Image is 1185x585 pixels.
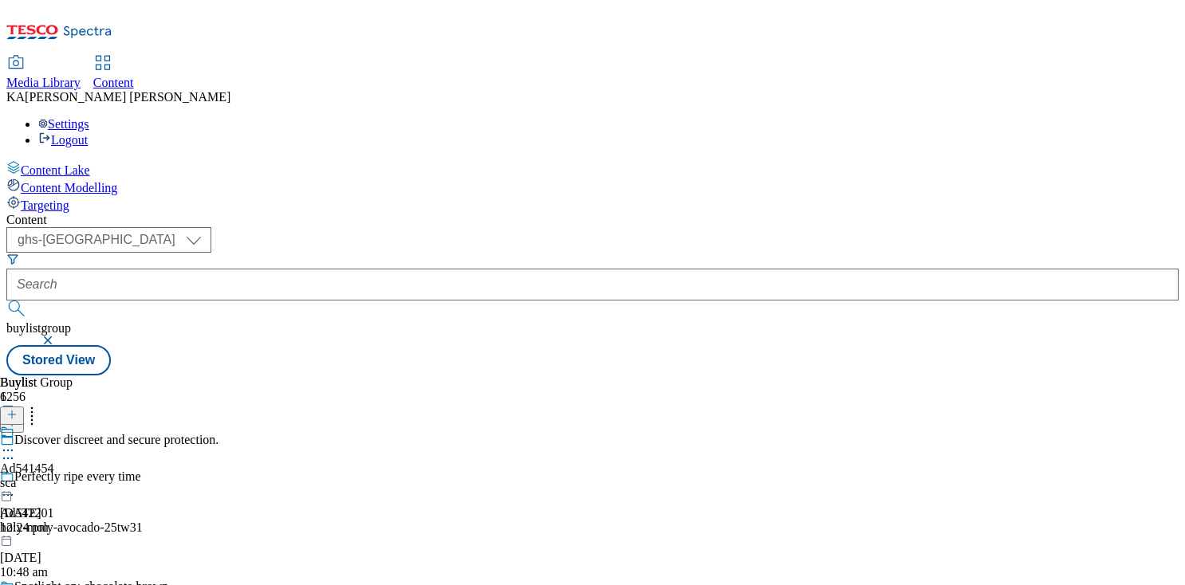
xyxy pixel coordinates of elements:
[93,76,134,89] span: Content
[14,469,141,484] div: Perfectly ripe every time
[6,269,1179,300] input: Search
[25,90,230,104] span: [PERSON_NAME] [PERSON_NAME]
[6,253,19,265] svg: Search Filters
[6,57,81,90] a: Media Library
[21,163,90,177] span: Content Lake
[21,198,69,212] span: Targeting
[6,345,111,375] button: Stored View
[6,213,1179,227] div: Content
[93,57,134,90] a: Content
[38,133,88,147] a: Logout
[6,160,1179,178] a: Content Lake
[14,433,218,447] div: Discover discreet and secure protection.
[6,178,1179,195] a: Content Modelling
[6,76,81,89] span: Media Library
[6,195,1179,213] a: Targeting
[6,321,71,335] span: buylistgroup
[38,117,89,131] a: Settings
[6,90,25,104] span: KA
[21,181,117,194] span: Content Modelling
